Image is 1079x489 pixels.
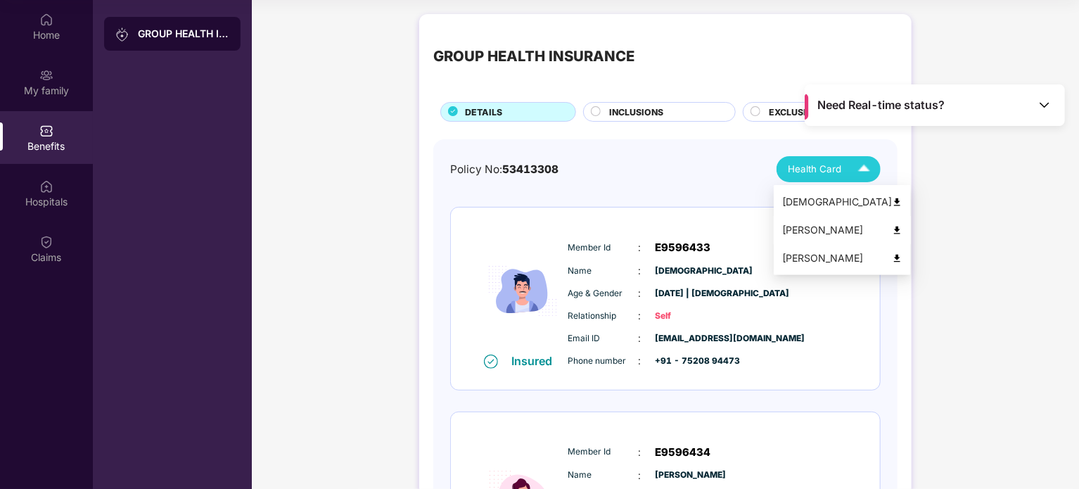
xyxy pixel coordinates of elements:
span: [DEMOGRAPHIC_DATA] [656,265,726,278]
span: : [639,445,641,460]
span: [EMAIL_ADDRESS][DOMAIN_NAME] [656,332,726,345]
span: : [639,240,641,255]
div: [PERSON_NAME] [782,250,902,266]
span: [DATE] | [DEMOGRAPHIC_DATA] [656,287,726,300]
span: INCLUSIONS [609,106,663,119]
img: svg+xml;base64,PHN2ZyB4bWxucz0iaHR0cDovL3d3dy53My5vcmcvMjAwMC9zdmciIHdpZHRoPSI0OCIgaGVpZ2h0PSI0OC... [892,225,902,236]
div: [PERSON_NAME] [782,222,902,238]
img: Icuh8uwCUCF+XjCZyLQsAKiDCM9HiE6CMYmKQaPGkZKaA32CAAACiQcFBJY0IsAAAAASUVORK5CYII= [852,157,876,182]
img: Toggle Icon [1037,98,1052,112]
span: E9596433 [656,239,711,256]
span: [PERSON_NAME] [656,469,726,482]
span: Relationship [568,310,639,323]
span: E9596434 [656,444,711,461]
span: EXCLUSIONS [769,106,825,119]
div: GROUP HEALTH INSURANCE [433,45,634,68]
span: : [639,286,641,301]
span: Need Real-time status? [818,98,945,113]
span: : [639,353,641,369]
img: svg+xml;base64,PHN2ZyBpZD0iSG9tZSIgeG1sbnM9Imh0dHA6Ly93d3cudzMub3JnLzIwMDAvc3ZnIiB3aWR0aD0iMjAiIG... [39,13,53,27]
span: Name [568,469,639,482]
span: 53413308 [502,163,558,176]
span: +91 - 75208 94473 [656,355,726,368]
span: : [639,331,641,346]
img: svg+xml;base64,PHN2ZyB3aWR0aD0iMjAiIGhlaWdodD0iMjAiIHZpZXdCb3g9IjAgMCAyMCAyMCIgZmlsbD0ibm9uZSIgeG... [115,27,129,42]
button: Health Card [777,156,881,182]
img: svg+xml;base64,PHN2ZyB4bWxucz0iaHR0cDovL3d3dy53My5vcmcvMjAwMC9zdmciIHdpZHRoPSI0OCIgaGVpZ2h0PSI0OC... [892,197,902,208]
span: Age & Gender [568,287,639,300]
span: Phone number [568,355,639,368]
div: Insured [512,354,561,368]
span: Member Id [568,241,639,255]
div: GROUP HEALTH INSURANCE [138,27,229,41]
span: Self [656,310,726,323]
img: svg+xml;base64,PHN2ZyB4bWxucz0iaHR0cDovL3d3dy53My5vcmcvMjAwMC9zdmciIHdpZHRoPSIxNiIgaGVpZ2h0PSIxNi... [484,355,498,369]
span: DETAILS [465,106,502,119]
span: Email ID [568,332,639,345]
span: : [639,468,641,483]
img: svg+xml;base64,PHN2ZyB4bWxucz0iaHR0cDovL3d3dy53My5vcmcvMjAwMC9zdmciIHdpZHRoPSI0OCIgaGVpZ2h0PSI0OC... [892,253,902,264]
span: Health Card [788,162,841,177]
img: svg+xml;base64,PHN2ZyBpZD0iQ2xhaW0iIHhtbG5zPSJodHRwOi8vd3d3LnczLm9yZy8yMDAwL3N2ZyIgd2lkdGg9IjIwIi... [39,235,53,249]
img: icon [480,229,565,353]
div: [DEMOGRAPHIC_DATA] [782,194,902,210]
span: : [639,263,641,279]
img: svg+xml;base64,PHN2ZyBpZD0iSG9zcGl0YWxzIiB4bWxucz0iaHR0cDovL3d3dy53My5vcmcvMjAwMC9zdmciIHdpZHRoPS... [39,179,53,193]
span: Name [568,265,639,278]
span: Member Id [568,445,639,459]
span: : [639,308,641,324]
div: Policy No: [450,161,558,178]
img: svg+xml;base64,PHN2ZyBpZD0iQmVuZWZpdHMiIHhtbG5zPSJodHRwOi8vd3d3LnczLm9yZy8yMDAwL3N2ZyIgd2lkdGg9Ij... [39,124,53,138]
img: svg+xml;base64,PHN2ZyB3aWR0aD0iMjAiIGhlaWdodD0iMjAiIHZpZXdCb3g9IjAgMCAyMCAyMCIgZmlsbD0ibm9uZSIgeG... [39,68,53,82]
